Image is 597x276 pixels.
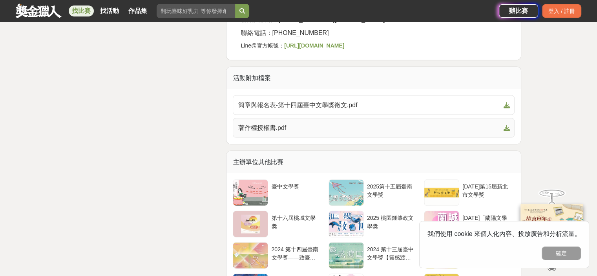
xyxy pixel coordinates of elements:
span: 聯絡電話：[PHONE_NUMBER] [241,29,329,36]
div: 登入 / 註冊 [542,4,581,18]
div: 第十六屆桃城文學獎 [271,214,320,229]
a: 找活動 [97,5,122,16]
a: 找比賽 [69,5,94,16]
a: 2025第十五屆臺南文學獎 [329,179,419,206]
div: [DATE]第15屆新北市文學獎 [462,183,511,197]
a: 著作權授權書.pdf [233,118,515,138]
a: 第十六屆桃城文學獎 [233,211,323,238]
p: Line@官方帳號： [241,42,515,50]
a: [DATE]第15屆新北市文學獎 [424,179,515,206]
div: [DATE]「蘭陽文學叢書作家作品集」徵選 [462,214,511,229]
div: 主辦單位其他比賽 [226,151,521,173]
a: 2024 第十三屆臺中文學獎【靈感渡口】 [329,242,419,269]
div: 臺中文學獎 [271,183,320,197]
a: 作品集 [125,5,150,16]
a: 臺中文學獎 [233,179,323,206]
a: 辦比賽 [499,4,538,18]
div: 2025 桃園鍾肇政文學獎 [367,214,416,229]
a: [DATE]「蘭陽文學叢書作家作品集」徵選 [424,211,515,238]
div: 2025第十五屆臺南文學獎 [367,183,416,197]
span: 我們使用 cookie 來個人化內容、投放廣告和分析流量。 [427,230,581,237]
div: 活動附加檔案 [226,67,521,89]
a: 簡章與報名表-第十四屆臺中文學獎徵文.pdf [233,95,515,115]
input: 翻玩臺味好乳力 等你發揮創意！ [157,4,235,18]
span: 簡章與報名表-第十四屆臺中文學獎徵文.pdf [238,101,500,110]
button: 確定 [542,247,581,260]
span: 著作權授權書.pdf [238,123,500,133]
a: [URL][DOMAIN_NAME] [284,42,344,49]
img: 968ab78a-c8e5-4181-8f9d-94c24feca916.png [520,204,583,256]
div: 2024 第十三屆臺中文學獎【靈感渡口】 [367,245,416,260]
a: 2024 第十四屆臺南文學獎——致臺南的情書 [233,242,323,269]
div: 2024 第十四屆臺南文學獎——致臺南的情書 [271,245,320,260]
a: 2025 桃園鍾肇政文學獎 [329,211,419,238]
